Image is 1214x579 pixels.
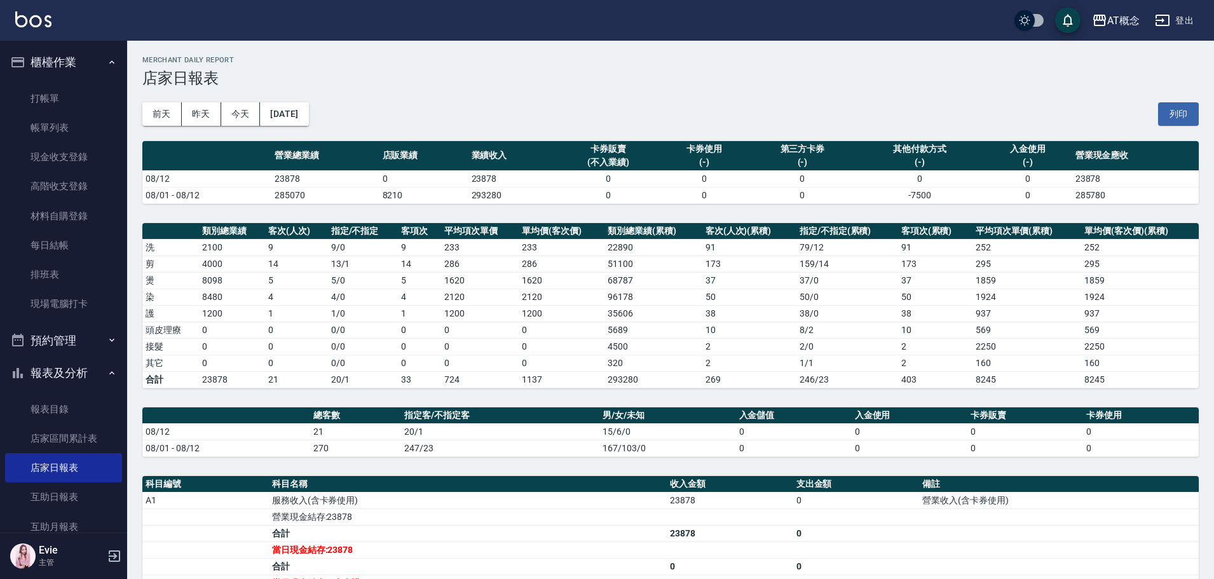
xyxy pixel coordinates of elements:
td: 937 [972,305,1082,322]
td: 營業收入(含卡券使用) [919,492,1199,508]
td: 當日現金結存:23878 [269,542,667,558]
td: 96178 [604,289,702,305]
td: 15/6/0 [599,423,736,440]
th: 入金儲值 [736,407,852,424]
td: 2120 [519,289,604,305]
td: 0 [519,355,604,371]
td: 0 [967,440,1083,456]
div: 卡券使用 [663,142,746,156]
td: A1 [142,492,269,508]
td: 0 [199,355,265,371]
td: 1859 [972,272,1082,289]
td: 0 [398,355,441,371]
a: 現場電腦打卡 [5,289,122,318]
td: 5 [265,272,328,289]
td: 37 / 0 [796,272,898,289]
p: 主管 [39,557,104,568]
td: 0 [398,338,441,355]
td: 1 [265,305,328,322]
td: 燙 [142,272,199,289]
td: 0 [441,338,519,355]
td: 14 [265,255,328,272]
td: 10 [702,322,796,338]
div: (不入業績) [561,156,657,169]
td: 167/103/0 [599,440,736,456]
div: AT概念 [1107,13,1140,29]
td: 173 [702,255,796,272]
th: 平均項次單價 [441,223,519,240]
td: 8098 [199,272,265,289]
td: 37 [898,272,972,289]
td: 295 [972,255,1082,272]
td: 0 / 0 [328,338,399,355]
td: 21 [265,371,328,388]
td: 937 [1081,305,1199,322]
button: AT概念 [1087,8,1145,34]
td: 0 [983,170,1072,187]
button: 報表及分析 [5,357,122,390]
td: 22890 [604,239,702,255]
td: 0 [265,355,328,371]
td: 0 [265,322,328,338]
a: 店家區間累計表 [5,424,122,453]
button: 預約管理 [5,324,122,357]
td: 0 [736,423,852,440]
td: 08/12 [142,170,271,187]
td: 286 [519,255,604,272]
table: a dense table [142,141,1199,204]
td: 2 [898,355,972,371]
td: 13 / 1 [328,255,399,272]
td: 20/1 [328,371,399,388]
td: 20/1 [401,423,599,440]
td: 2 [702,355,796,371]
td: 2 [702,338,796,355]
td: 79 / 12 [796,239,898,255]
th: 營業現金應收 [1072,141,1199,171]
td: 33 [398,371,441,388]
td: 合計 [269,525,667,542]
td: 5 / 0 [328,272,399,289]
td: 23878 [468,170,557,187]
th: 入金使用 [852,407,967,424]
td: 50 [898,289,972,305]
button: 登出 [1150,9,1199,32]
td: 724 [441,371,519,388]
td: 0 [265,338,328,355]
img: Person [10,543,36,569]
td: 0 [983,187,1072,203]
td: 0 [660,170,749,187]
a: 每日結帳 [5,231,122,260]
td: 173 [898,255,972,272]
td: 合計 [269,558,667,575]
td: 0 [379,170,468,187]
div: (-) [752,156,854,169]
div: (-) [663,156,746,169]
div: 其他付款方式 [859,142,979,156]
a: 高階收支登錄 [5,172,122,201]
td: 293280 [468,187,557,203]
a: 帳單列表 [5,113,122,142]
td: 8480 [199,289,265,305]
a: 報表目錄 [5,395,122,424]
td: 0 [793,492,920,508]
td: 1137 [519,371,604,388]
th: 店販業績 [379,141,468,171]
th: 單均價(客次價)(累積) [1081,223,1199,240]
td: 160 [972,355,1082,371]
td: 2250 [972,338,1082,355]
td: 0 [519,338,604,355]
td: 320 [604,355,702,371]
td: 21 [310,423,401,440]
td: 0 [852,423,967,440]
td: 270 [310,440,401,456]
td: 0 [441,322,519,338]
td: 08/12 [142,423,310,440]
a: 打帳單 [5,84,122,113]
td: 1 [398,305,441,322]
td: 68787 [604,272,702,289]
img: Logo [15,11,51,27]
button: [DATE] [260,102,308,126]
td: 233 [441,239,519,255]
th: 客次(人次)(累積) [702,223,796,240]
td: 9 [398,239,441,255]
